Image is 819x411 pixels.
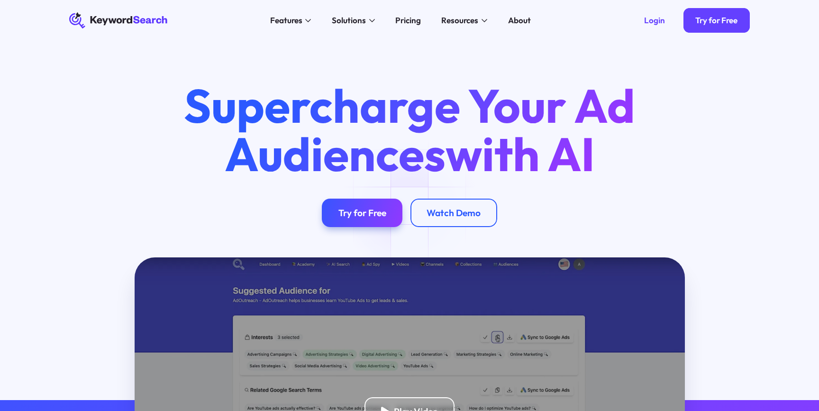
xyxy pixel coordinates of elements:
a: Login [632,8,677,33]
div: Solutions [332,14,366,27]
div: About [508,14,531,27]
h1: Supercharge Your Ad Audiences [165,82,654,178]
a: Pricing [390,12,428,28]
div: Try for Free [695,15,737,26]
div: Features [270,14,302,27]
a: About [502,12,537,28]
div: Watch Demo [427,207,481,219]
span: with AI [446,124,595,183]
div: Resources [441,14,478,27]
a: Try for Free [683,8,750,33]
a: Try for Free [322,199,402,227]
div: Try for Free [338,207,386,219]
div: Login [644,15,665,26]
div: Pricing [395,14,421,27]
